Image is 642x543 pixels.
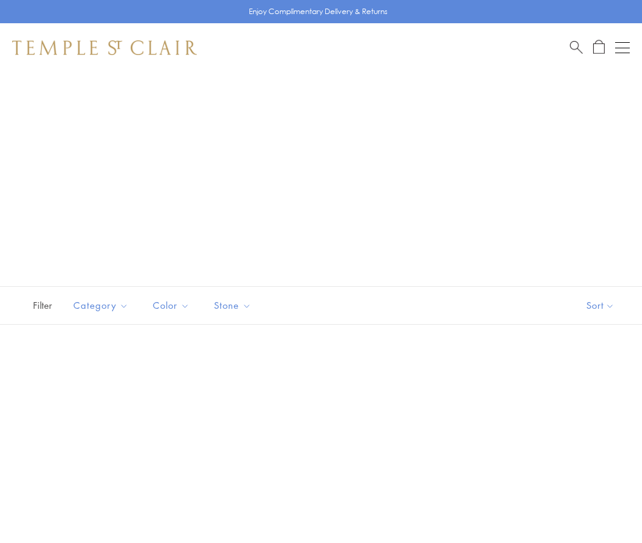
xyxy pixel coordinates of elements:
[208,298,260,313] span: Stone
[249,6,388,18] p: Enjoy Complimentary Delivery & Returns
[67,298,138,313] span: Category
[64,292,138,319] button: Category
[144,292,199,319] button: Color
[205,292,260,319] button: Stone
[615,40,630,55] button: Open navigation
[12,40,197,55] img: Temple St. Clair
[593,40,605,55] a: Open Shopping Bag
[559,287,642,324] button: Show sort by
[570,40,583,55] a: Search
[147,298,199,313] span: Color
